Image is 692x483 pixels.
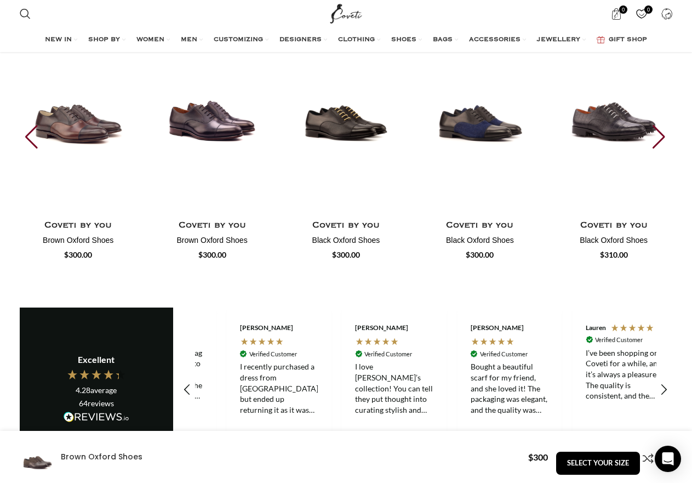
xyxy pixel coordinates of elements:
div: [PERSON_NAME] Verified CustomerBought a beautiful scarf for my friend, and she loved it! The pack... [452,308,568,471]
span: SHOES [391,36,416,44]
a: 0 [631,3,653,25]
h4: Coveti by you [555,219,672,232]
a: WOMEN [136,29,170,51]
span: NEW IN [45,36,72,44]
div: Excellent [78,354,115,366]
h4: Brown Oxford Shoes [61,452,520,463]
div: REVIEWS.io Carousel Scroll Right [650,377,677,403]
div: My Wishlist [631,3,653,25]
span: MEN [181,36,197,44]
a: MEN [181,29,203,51]
a: ACCESSORIES [469,29,526,51]
span: DESIGNERS [279,36,322,44]
div: 5 Stars [471,337,517,349]
div: [PERSON_NAME] [471,323,524,333]
div: Verified Customer [249,350,297,358]
div: Open Intercom Messenger [655,446,681,472]
div: [PERSON_NAME] [355,323,408,333]
div: 5 Stars [355,337,402,349]
div: Lauren Verified CustomerI’ve been shopping on Coveti for a while, and it’s always a pleasure. The... [567,308,683,471]
h4: Coveti by you [153,219,271,232]
a: CLOTHING [338,29,380,51]
a: JEWELLERY [537,29,586,51]
h4: Black Oxford Shoes [421,235,539,246]
span: WOMEN [136,36,164,44]
div: 5 Stars [240,337,287,349]
div: 5 Stars [610,323,657,335]
span: JEWELLERY [537,36,580,44]
a: Coveti by you Black Oxford Shoes $300.00 [421,216,539,261]
span: $300.00 [198,250,226,259]
a: Site logo [328,8,364,18]
a: Coveti by you Brown Oxford Shoes $300.00 [153,216,271,261]
h4: Brown Oxford Shoes [153,235,271,246]
span: CUSTOMIZING [214,36,263,44]
div: Verified Customer [364,350,412,358]
div: Previous slide [25,125,40,149]
h4: Black Oxford Shoes [555,235,672,246]
h4: Brown Oxford Shoes [19,235,136,246]
h4: Coveti by you [19,219,136,232]
div: Main navigation [14,29,678,51]
div: average [76,385,117,396]
h4: Coveti by you [287,219,404,232]
div: Verified Customer [595,336,643,344]
a: BAGS [433,29,458,51]
span: 0 [644,5,653,14]
div: Verified Customer [480,350,528,358]
div: [PERSON_NAME] Verified CustomerI love [PERSON_NAME]’s collection! You can tell they put thought i... [336,308,452,471]
div: Bought a beautiful scarf for my friend, and she loved it! The packaging was elegant, and the qual... [471,361,549,415]
span: 4.28 [76,385,90,395]
span: SHOP BY [88,36,120,44]
span: $310.00 [600,250,628,259]
img: GiftBag [597,36,605,43]
div: I love [PERSON_NAME]’s collection! You can tell they put thought into curating stylish and unique... [355,361,433,415]
span: $300.00 [466,250,494,259]
div: [PERSON_NAME] [240,323,293,333]
div: 4.28 Stars [66,368,127,380]
div: Lauren [586,323,606,333]
span: BAGS [433,36,453,44]
span: ACCESSORIES [469,36,521,44]
a: CUSTOMIZING [214,29,268,51]
div: reviews [79,398,114,409]
a: Coveti by you Black Oxford Shoes $310.00 [555,216,672,261]
a: Read more reviews on REVIEWS.io [64,412,129,426]
span: 64 [79,399,88,408]
h4: Black Oxford Shoes [287,235,404,246]
a: Coveti by you Brown Oxford Shoes $300.00 [19,216,136,261]
div: [PERSON_NAME] Verified CustomerI recently purchased a dress from [GEOGRAPHIC_DATA] but ended up r... [221,308,337,471]
bdi: 300 [528,452,548,462]
span: $ [528,452,533,462]
span: $300.00 [64,250,92,259]
div: I’ve been shopping on Coveti for a while, and it’s always a pleasure. The quality is consistent, ... [586,348,664,401]
span: CLOTHING [338,36,375,44]
span: 0 [619,5,627,14]
a: NEW IN [45,29,77,51]
button: SELECT YOUR SIZE [556,452,640,475]
div: Next slide [653,125,667,149]
a: 0 [605,3,628,25]
a: Coveti by you Black Oxford Shoes $300.00 [287,216,404,261]
span: GIFT SHOP [609,36,647,44]
a: DESIGNERS [279,29,327,51]
a: Search [14,3,36,25]
img: Brown Oxford Shoes [20,439,55,475]
span: $300.00 [332,250,360,259]
div: REVIEWS.io Carousel Scroll Left [175,377,201,403]
h4: Coveti by you [421,219,539,232]
a: SHOP BY [88,29,125,51]
div: I recently purchased a dress from [GEOGRAPHIC_DATA] but ended up returning it as it was small siz... [240,361,318,415]
a: SHOES [391,29,422,51]
a: GIFT SHOP [597,29,647,51]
